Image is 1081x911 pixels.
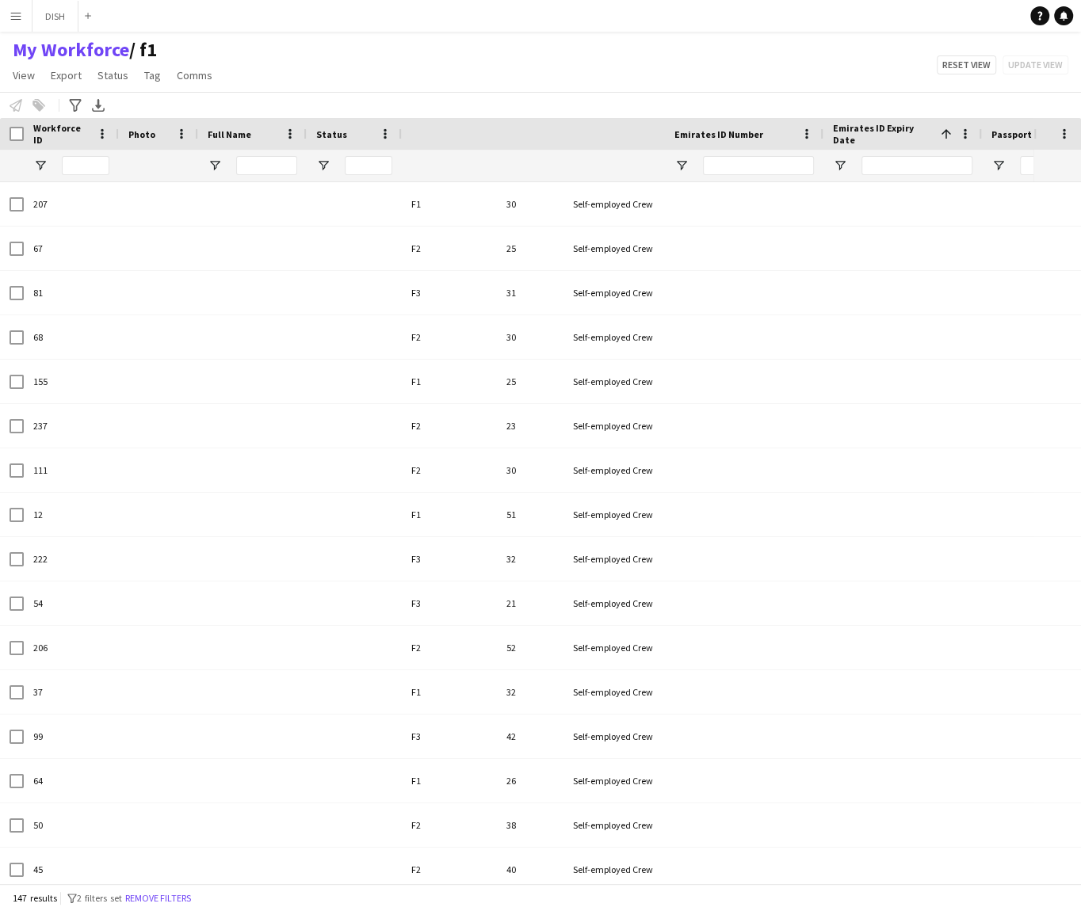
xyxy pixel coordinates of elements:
div: F3 [402,581,497,625]
div: Self-employed Crew [563,360,665,403]
button: Open Filter Menu [208,158,222,173]
div: 222 [24,537,119,581]
div: 42 [497,715,563,758]
button: Open Filter Menu [316,158,330,173]
div: F2 [402,227,497,270]
input: Status Filter Input [345,156,392,175]
div: Self-employed Crew [563,271,665,314]
div: 26 [497,759,563,802]
div: F3 [402,271,497,314]
div: 30 [497,182,563,226]
div: F2 [402,848,497,891]
div: 40 [497,848,563,891]
div: 37 [24,670,119,714]
div: Self-employed Crew [563,315,665,359]
div: Self-employed Crew [563,715,665,758]
button: Open Filter Menu [33,158,48,173]
div: Self-employed Crew [563,182,665,226]
div: F1 [402,759,497,802]
div: Self-employed Crew [563,493,665,536]
div: Self-employed Crew [563,537,665,581]
div: 99 [24,715,119,758]
div: Self-employed Crew [563,803,665,847]
div: 50 [24,803,119,847]
input: Full Name Filter Input [236,156,297,175]
div: F2 [402,803,497,847]
div: Self-employed Crew [563,581,665,625]
div: 30 [497,315,563,359]
span: Status [316,128,347,140]
div: 25 [497,360,563,403]
a: My Workforce [13,38,129,62]
input: Emirates ID Number Filter Input [703,156,814,175]
span: Tag [144,68,161,82]
div: 32 [497,537,563,581]
input: Workforce ID Filter Input [62,156,109,175]
div: F1 [402,360,497,403]
app-action-btn: Export XLSX [89,96,108,115]
div: F2 [402,626,497,669]
div: Self-employed Crew [563,626,665,669]
div: 45 [24,848,119,891]
div: F3 [402,537,497,581]
a: View [6,65,41,86]
span: View [13,68,35,82]
div: 52 [497,626,563,669]
button: DISH [32,1,78,32]
div: F2 [402,315,497,359]
button: Open Filter Menu [674,158,689,173]
a: Status [91,65,135,86]
div: 25 [497,227,563,270]
button: Reset view [937,55,996,74]
div: F1 [402,493,497,536]
div: 31 [497,271,563,314]
app-action-btn: Advanced filters [66,96,85,115]
button: Open Filter Menu [833,158,847,173]
div: 51 [497,493,563,536]
span: Photo [128,128,155,140]
span: Status [97,68,128,82]
span: Emirates ID Expiry Date [833,122,934,146]
span: 2 filters set [77,892,122,904]
div: F3 [402,715,497,758]
div: 81 [24,271,119,314]
div: Self-employed Crew [563,404,665,448]
span: Emirates ID Number [674,128,763,140]
div: 38 [497,803,563,847]
span: Passport Number [991,128,1068,140]
div: 23 [497,404,563,448]
span: Workforce ID [33,122,90,146]
div: F2 [402,404,497,448]
div: 30 [497,448,563,492]
div: 21 [497,581,563,625]
button: Remove filters [122,890,194,907]
div: Self-employed Crew [563,227,665,270]
div: 111 [24,448,119,492]
div: 207 [24,182,119,226]
div: Self-employed Crew [563,759,665,802]
div: F1 [402,182,497,226]
span: Comms [177,68,212,82]
a: Tag [138,65,167,86]
div: 54 [24,581,119,625]
a: Comms [170,65,219,86]
span: Full Name [208,128,251,140]
div: 237 [24,404,119,448]
input: Emirates ID Expiry Date Filter Input [861,156,972,175]
div: F2 [402,448,497,492]
div: Self-employed Crew [563,670,665,714]
a: Export [44,65,88,86]
span: Export [51,68,82,82]
div: 32 [497,670,563,714]
div: 64 [24,759,119,802]
div: Self-employed Crew [563,848,665,891]
div: 155 [24,360,119,403]
div: Self-employed Crew [563,448,665,492]
button: Open Filter Menu [991,158,1006,173]
span: f1 [129,38,157,62]
div: 67 [24,227,119,270]
div: 206 [24,626,119,669]
div: 68 [24,315,119,359]
div: 12 [24,493,119,536]
div: F1 [402,670,497,714]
